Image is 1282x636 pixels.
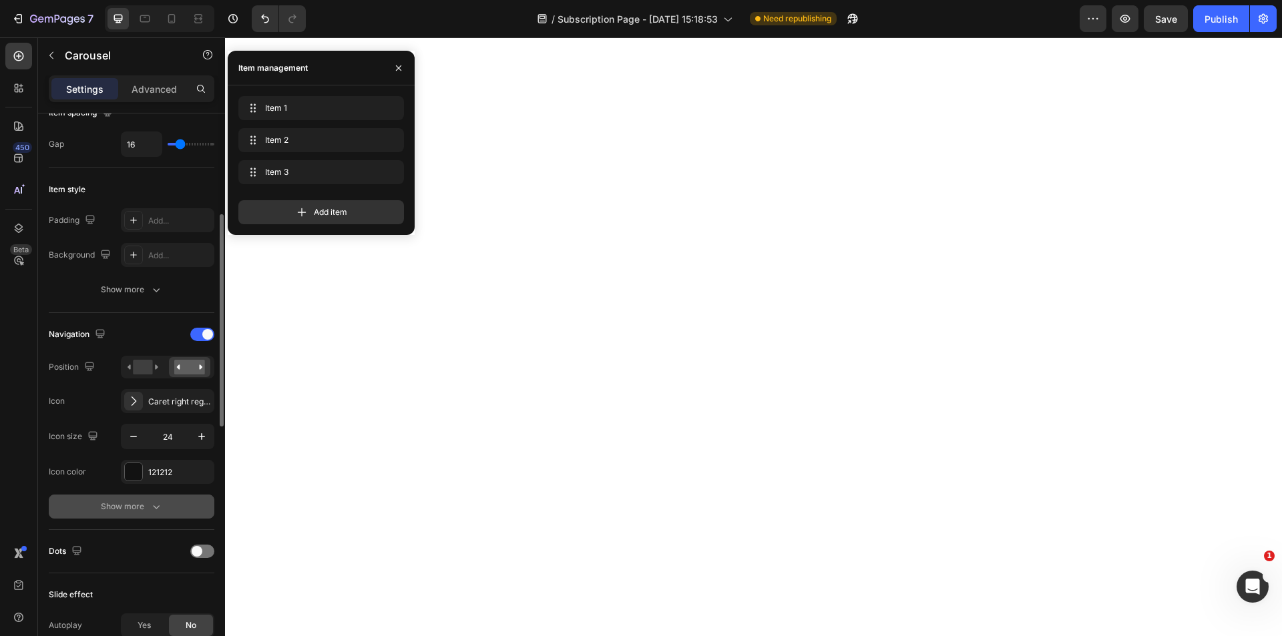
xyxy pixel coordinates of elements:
button: 7 [5,5,99,32]
p: 7 [87,11,93,27]
div: Show more [101,500,163,513]
span: Item 3 [265,166,372,178]
div: Gap [49,138,64,150]
div: Add... [148,215,211,227]
div: Autoplay [49,619,82,631]
div: Show more [101,283,163,296]
div: Publish [1205,12,1238,26]
button: Show more [49,278,214,302]
span: / [552,12,555,26]
div: Padding [49,212,98,230]
input: Auto [122,132,162,156]
button: Save [1144,5,1188,32]
div: Icon size [49,428,101,446]
div: Position [49,358,97,376]
p: Settings [66,82,103,96]
div: 450 [13,142,32,153]
div: Slide effect [49,589,93,601]
div: Add... [148,250,211,262]
div: Icon [49,395,65,407]
span: Item 2 [265,134,372,146]
span: Item 1 [265,102,372,114]
p: Carousel [65,47,178,63]
span: Yes [138,619,151,631]
span: Subscription Page - [DATE] 15:18:53 [558,12,718,26]
p: Advanced [132,82,177,96]
div: Icon color [49,466,86,478]
span: No [186,619,196,631]
div: Beta [10,244,32,255]
span: Save [1155,13,1177,25]
div: 121212 [148,466,211,479]
iframe: Intercom live chat [1237,571,1269,603]
div: Background [49,246,114,264]
span: Need republishing [763,13,831,25]
iframe: Design area [225,37,1282,636]
button: Publish [1193,5,1249,32]
div: Caret right regular [148,396,211,408]
div: Dots [49,543,85,561]
div: Item style [49,184,85,196]
div: Navigation [49,326,108,344]
span: 1 [1264,551,1275,561]
div: Item management [238,62,308,74]
button: Show more [49,495,214,519]
span: Add item [314,206,347,218]
div: Undo/Redo [252,5,306,32]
